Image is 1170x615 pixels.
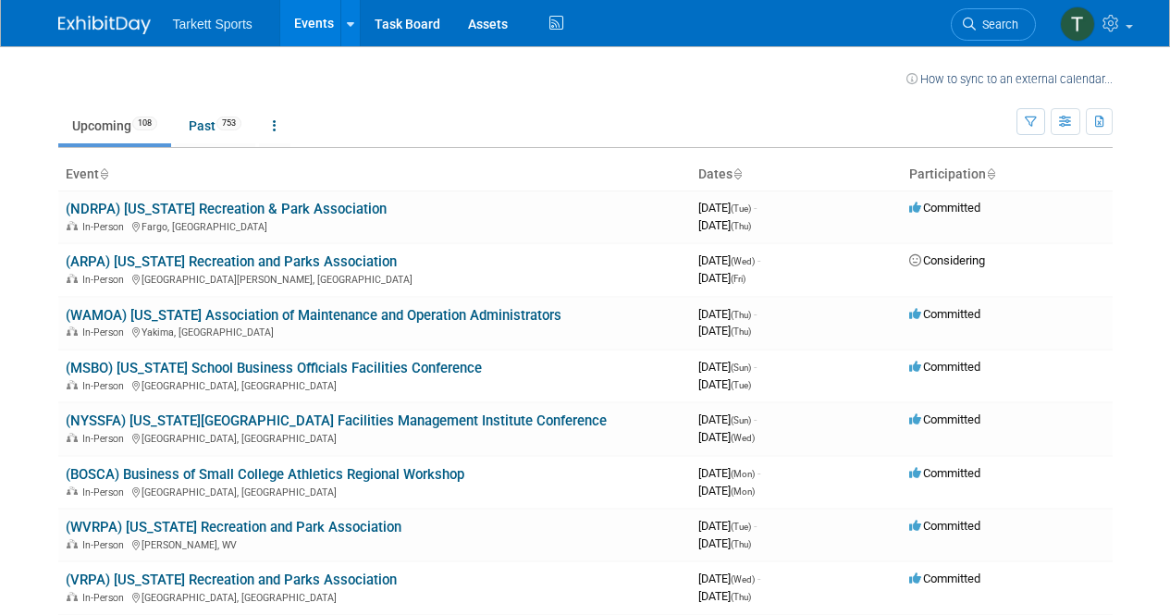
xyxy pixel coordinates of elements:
span: [DATE] [698,377,751,391]
span: [DATE] [698,466,760,480]
div: Fargo, [GEOGRAPHIC_DATA] [66,218,684,233]
div: [GEOGRAPHIC_DATA], [GEOGRAPHIC_DATA] [66,430,684,445]
span: Search [976,18,1018,31]
span: [DATE] [698,253,760,267]
span: In-Person [82,274,129,286]
span: In-Person [82,380,129,392]
a: Upcoming108 [58,108,171,143]
span: (Fri) [731,274,745,284]
img: In-Person Event [67,486,78,496]
a: Sort by Event Name [99,166,108,181]
img: In-Person Event [67,433,78,442]
div: [PERSON_NAME], WV [66,536,684,551]
span: (Sun) [731,415,751,425]
th: Participation [902,159,1113,191]
span: [DATE] [698,218,751,232]
span: Committed [909,412,980,426]
span: Committed [909,360,980,374]
img: Tina Glass [1060,6,1095,42]
span: [DATE] [698,536,751,550]
span: [DATE] [698,201,757,215]
span: 108 [132,117,157,130]
a: (NYSSFA) [US_STATE][GEOGRAPHIC_DATA] Facilities Management Institute Conference [66,412,607,429]
span: - [754,412,757,426]
span: In-Person [82,433,129,445]
span: In-Person [82,539,129,551]
span: Committed [909,201,980,215]
div: Yakima, [GEOGRAPHIC_DATA] [66,324,684,338]
th: Event [58,159,691,191]
div: [GEOGRAPHIC_DATA], [GEOGRAPHIC_DATA] [66,589,684,604]
span: Considering [909,253,985,267]
img: In-Person Event [67,592,78,601]
span: - [754,360,757,374]
span: - [754,519,757,533]
a: How to sync to an external calendar... [906,72,1113,86]
span: [DATE] [698,430,755,444]
span: (Thu) [731,326,751,337]
span: (Thu) [731,221,751,231]
a: Past753 [175,108,255,143]
span: [DATE] [698,589,751,603]
span: (Thu) [731,539,751,549]
span: (Wed) [731,574,755,584]
a: (WVRPA) [US_STATE] Recreation and Park Association [66,519,401,535]
a: (WAMOA) [US_STATE] Association of Maintenance and Operation Administrators [66,307,561,324]
a: (MSBO) [US_STATE] School Business Officials Facilities Conference [66,360,482,376]
span: (Thu) [731,310,751,320]
span: In-Person [82,221,129,233]
span: [DATE] [698,484,755,498]
span: (Tue) [731,203,751,214]
span: (Mon) [731,469,755,479]
div: [GEOGRAPHIC_DATA][PERSON_NAME], [GEOGRAPHIC_DATA] [66,271,684,286]
span: [DATE] [698,307,757,321]
span: Committed [909,307,980,321]
img: In-Person Event [67,539,78,548]
span: (Wed) [731,256,755,266]
span: [DATE] [698,519,757,533]
span: [DATE] [698,412,757,426]
span: [DATE] [698,360,757,374]
a: (VRPA) [US_STATE] Recreation and Parks Association [66,572,397,588]
span: (Wed) [731,433,755,443]
a: (BOSCA) Business of Small College Athletics Regional Workshop [66,466,464,483]
img: ExhibitDay [58,16,151,34]
img: In-Person Event [67,326,78,336]
span: (Mon) [731,486,755,497]
span: In-Person [82,486,129,498]
span: - [754,201,757,215]
span: - [757,253,760,267]
img: In-Person Event [67,380,78,389]
span: In-Person [82,592,129,604]
span: [DATE] [698,271,745,285]
span: (Tue) [731,522,751,532]
span: - [754,307,757,321]
span: (Sun) [731,363,751,373]
span: Committed [909,519,980,533]
span: 753 [216,117,241,130]
span: [DATE] [698,572,760,585]
div: [GEOGRAPHIC_DATA], [GEOGRAPHIC_DATA] [66,484,684,498]
span: - [757,572,760,585]
span: (Tue) [731,380,751,390]
span: - [757,466,760,480]
span: Tarkett Sports [173,17,252,31]
span: Committed [909,466,980,480]
a: Sort by Participation Type [986,166,995,181]
img: In-Person Event [67,274,78,283]
span: (Thu) [731,592,751,602]
img: In-Person Event [67,221,78,230]
a: Search [951,8,1036,41]
div: [GEOGRAPHIC_DATA], [GEOGRAPHIC_DATA] [66,377,684,392]
span: [DATE] [698,324,751,338]
a: (NDRPA) [US_STATE] Recreation & Park Association [66,201,387,217]
th: Dates [691,159,902,191]
span: In-Person [82,326,129,338]
a: Sort by Start Date [733,166,742,181]
a: (ARPA) [US_STATE] Recreation and Parks Association [66,253,397,270]
span: Committed [909,572,980,585]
